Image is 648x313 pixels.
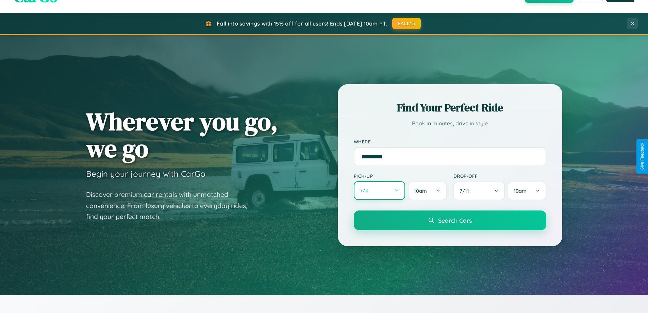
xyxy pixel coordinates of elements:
span: Fall into savings with 15% off for all users! Ends [DATE] 10am PT. [217,20,387,27]
p: Discover premium car rentals with unmatched convenience. From luxury vehicles to everyday rides, ... [86,189,256,222]
p: Book in minutes, drive in style [354,119,546,128]
span: Search Cars [438,217,472,224]
label: Pick-up [354,173,447,179]
button: Search Cars [354,210,546,230]
h2: Find Your Perfect Ride [354,100,546,115]
span: 7 / 4 [360,187,371,194]
button: 10am [508,182,546,200]
button: 10am [408,182,446,200]
label: Where [354,139,546,144]
button: FALL15 [392,18,421,29]
label: Drop-off [453,173,546,179]
h1: Wherever you go, we go [86,108,278,162]
span: 10am [514,188,527,194]
span: 10am [414,188,427,194]
h3: Begin your journey with CarGo [86,169,205,179]
div: Give Feedback [640,143,645,170]
button: 7/4 [354,181,405,200]
span: 7 / 11 [460,188,472,194]
button: 7/11 [453,182,505,200]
